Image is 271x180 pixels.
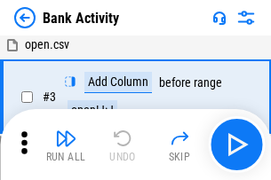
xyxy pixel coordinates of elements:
[151,123,208,166] button: Skip
[25,37,69,51] span: open.csv
[43,10,119,27] div: Bank Activity
[169,152,191,162] div: Skip
[84,72,152,93] div: Add Column
[55,128,76,149] img: Run All
[222,130,251,159] img: Main button
[169,128,190,149] img: Skip
[235,7,257,28] img: Settings menu
[194,76,222,90] div: range
[43,90,56,104] span: # 3
[159,76,191,90] div: before
[37,123,94,166] button: Run All
[46,152,86,162] div: Run All
[212,11,227,25] img: Support
[14,7,36,28] img: Back
[68,100,117,121] div: open!J:J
